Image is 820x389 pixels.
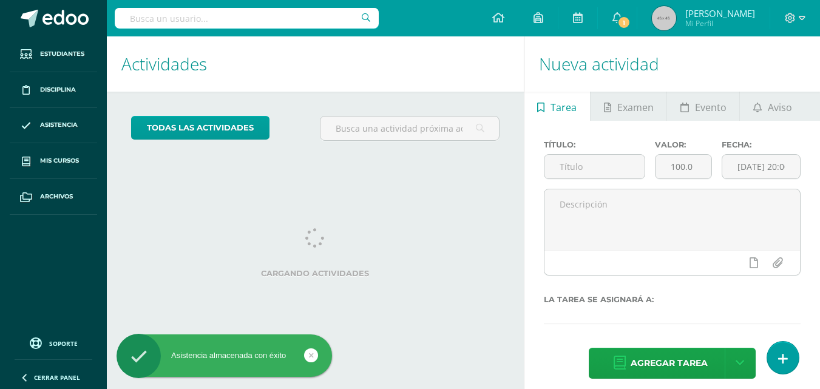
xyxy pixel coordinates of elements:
a: Examen [591,92,666,121]
span: Examen [617,93,654,122]
span: 1 [617,16,631,29]
label: La tarea se asignará a: [544,295,801,304]
a: Disciplina [10,72,97,108]
span: Evento [695,93,727,122]
span: Mis cursos [40,156,79,166]
a: Estudiantes [10,36,97,72]
h1: Nueva actividad [539,36,805,92]
span: Soporte [49,339,78,348]
div: Asistencia almacenada con éxito [117,350,332,361]
label: Fecha: [722,140,801,149]
span: Tarea [551,93,577,122]
span: Aviso [768,93,792,122]
a: Archivos [10,179,97,215]
a: Soporte [15,334,92,351]
span: Asistencia [40,120,78,130]
a: todas las Actividades [131,116,269,140]
a: Tarea [524,92,590,121]
h1: Actividades [121,36,509,92]
span: Mi Perfil [685,18,755,29]
span: Disciplina [40,85,76,95]
label: Valor: [655,140,712,149]
label: Cargando actividades [131,269,500,278]
input: Puntos máximos [656,155,711,178]
span: Agregar tarea [631,348,708,378]
input: Busca una actividad próxima aquí... [320,117,498,140]
a: Evento [667,92,739,121]
span: Cerrar panel [34,373,80,382]
span: [PERSON_NAME] [685,7,755,19]
input: Busca un usuario... [115,8,379,29]
span: Archivos [40,192,73,201]
a: Mis cursos [10,143,97,179]
span: Estudiantes [40,49,84,59]
a: Aviso [740,92,805,121]
img: 45x45 [652,6,676,30]
input: Título [544,155,645,178]
label: Título: [544,140,645,149]
a: Asistencia [10,108,97,144]
input: Fecha de entrega [722,155,800,178]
